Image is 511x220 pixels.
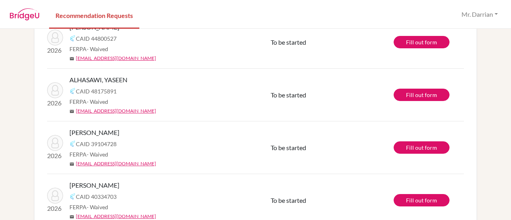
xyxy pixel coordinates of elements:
[47,82,63,98] img: ALHASAWI, YASEEN
[69,180,119,190] span: [PERSON_NAME]
[47,204,63,213] p: 2026
[69,162,74,166] span: mail
[394,141,450,154] a: Fill out form
[47,135,63,151] img: ALMOJIL, FAHAD
[69,203,108,211] span: FERPA
[271,196,306,204] span: To be started
[10,8,40,20] img: BridgeU logo
[69,214,74,219] span: mail
[69,193,76,200] img: Common App logo
[69,75,127,85] span: ALHASAWI, YASEEN
[69,56,74,61] span: mail
[271,91,306,99] span: To be started
[69,45,108,53] span: FERPA
[47,30,63,46] img: ALEBRAHIM, SAMI
[87,204,108,210] span: - Waived
[87,98,108,105] span: - Waived
[87,151,108,158] span: - Waived
[458,7,501,22] button: Mr. Darrian
[87,46,108,52] span: - Waived
[47,188,63,204] img: AlZaabi, Yousef
[271,144,306,151] span: To be started
[394,89,450,101] a: Fill out form
[69,128,119,137] span: [PERSON_NAME]
[69,150,108,159] span: FERPA
[76,213,156,220] a: [EMAIL_ADDRESS][DOMAIN_NAME]
[69,35,76,42] img: Common App logo
[69,88,76,94] img: Common App logo
[47,46,63,55] p: 2026
[47,151,63,161] p: 2026
[69,97,108,106] span: FERPA
[69,141,76,147] img: Common App logo
[394,36,450,48] a: Fill out form
[76,192,117,201] span: CAID 40334703
[76,160,156,167] a: [EMAIL_ADDRESS][DOMAIN_NAME]
[47,98,63,108] p: 2026
[271,38,306,46] span: To be started
[49,1,139,29] a: Recommendation Requests
[394,194,450,206] a: Fill out form
[76,140,117,148] span: CAID 39104728
[76,34,117,43] span: CAID 44800527
[76,55,156,62] a: [EMAIL_ADDRESS][DOMAIN_NAME]
[69,109,74,114] span: mail
[76,87,117,95] span: CAID 48175891
[76,107,156,115] a: [EMAIL_ADDRESS][DOMAIN_NAME]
